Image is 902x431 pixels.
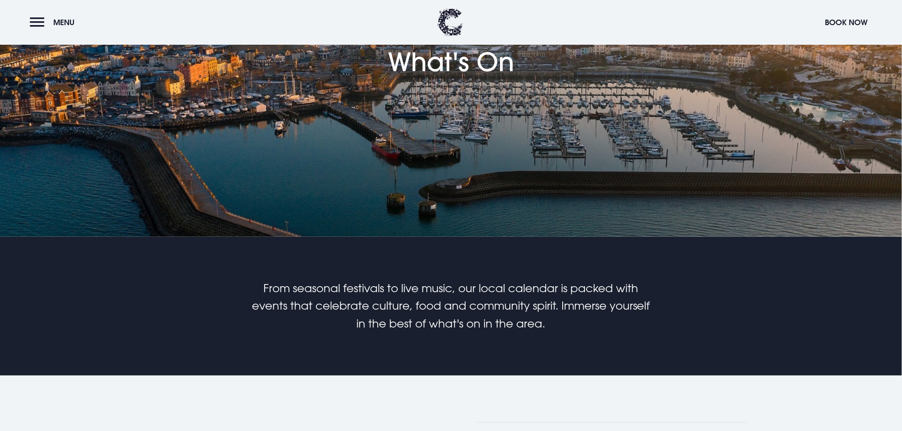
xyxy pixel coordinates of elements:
img: Clandeboye Lodge [437,9,463,36]
span: Menu [53,17,75,27]
button: Book Now [821,13,872,32]
button: Menu [30,13,79,32]
p: From seasonal festivals to live music, our local calendar is packed with events that celebrate cu... [248,279,654,333]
